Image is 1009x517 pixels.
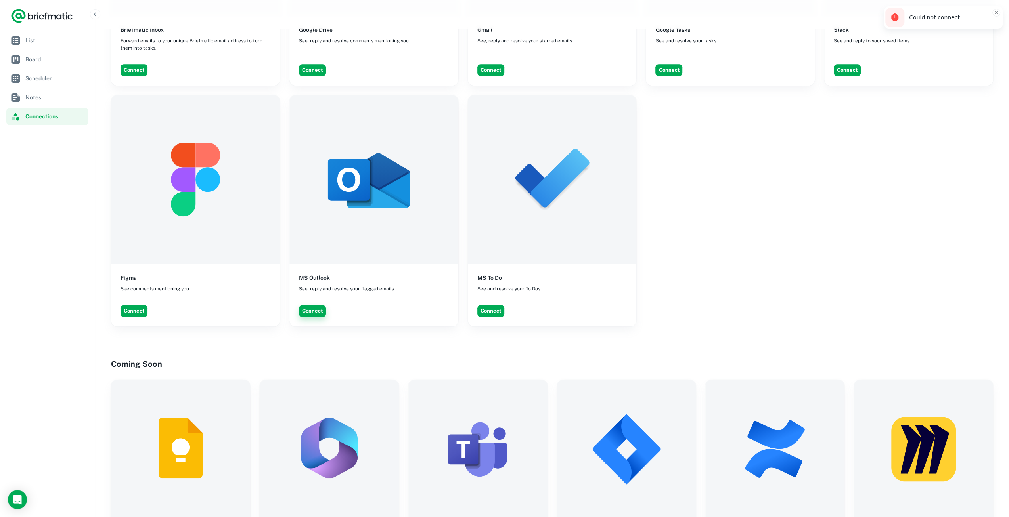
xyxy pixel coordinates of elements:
[289,95,458,264] img: MS Outlook
[6,32,88,49] a: List
[299,273,330,282] h6: MS Outlook
[11,8,73,24] a: Logo
[655,25,690,34] h6: Google Tasks
[25,55,85,64] span: Board
[477,37,573,44] span: See, reply and resolve your starred emails.
[299,305,326,317] button: Connect
[299,285,395,292] span: See, reply and resolve your flagged emails.
[121,64,147,76] button: Connect
[111,95,280,264] img: Figma
[834,25,849,34] h6: Slack
[25,93,85,102] span: Notes
[25,74,85,83] span: Scheduler
[121,25,164,34] h6: Briefmatic Inbox
[111,358,993,370] h4: Coming Soon
[6,89,88,106] a: Notes
[121,285,190,292] span: See comments mentioning you.
[25,36,85,45] span: List
[299,37,410,44] span: See, reply and resolve comments mentioning you.
[477,305,504,317] button: Connect
[8,490,27,509] div: Open Intercom Messenger
[655,37,717,44] span: See and resolve your tasks.
[909,13,987,22] div: Could not connect
[6,108,88,125] a: Connections
[121,37,270,52] span: Forward emails to your unique Briefmatic email address to turn them into tasks.
[477,64,504,76] button: Connect
[6,51,88,68] a: Board
[655,64,682,76] button: Connect
[121,305,147,317] button: Connect
[6,70,88,87] a: Scheduler
[477,273,502,282] h6: MS To Do
[299,25,333,34] h6: Google Drive
[834,64,861,76] button: Connect
[992,9,1000,17] button: Close toast
[477,25,492,34] h6: Gmail
[468,95,637,264] img: MS To Do
[299,64,326,76] button: Connect
[834,37,911,44] span: See and reply to your saved items.
[121,273,137,282] h6: Figma
[477,285,542,292] span: See and resolve your To Dos.
[25,112,85,121] span: Connections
